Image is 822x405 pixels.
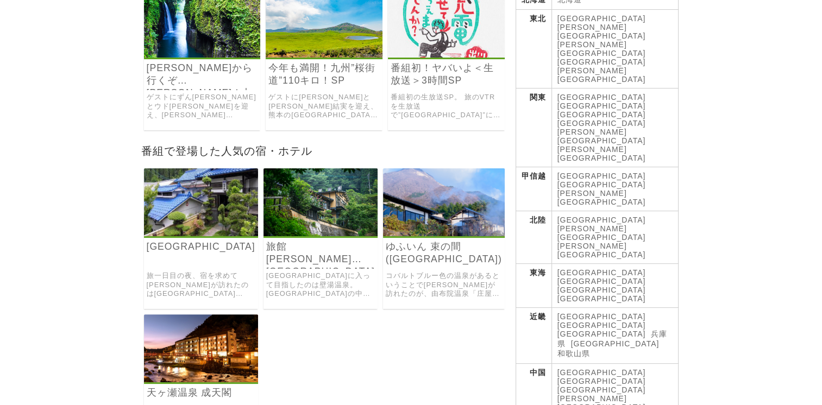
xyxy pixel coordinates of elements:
[268,93,380,120] a: ゲストに[PERSON_NAME]と[PERSON_NAME]結実を迎え、熊本の[GEOGRAPHIC_DATA]から大分の桜[PERSON_NAME]を目指した旅。
[557,294,646,303] a: [GEOGRAPHIC_DATA]
[557,23,646,40] a: [PERSON_NAME][GEOGRAPHIC_DATA]
[557,216,646,224] a: [GEOGRAPHIC_DATA]
[557,145,627,154] a: [PERSON_NAME]
[557,268,646,277] a: [GEOGRAPHIC_DATA]
[557,330,646,338] a: [GEOGRAPHIC_DATA]
[557,119,646,128] a: [GEOGRAPHIC_DATA]
[144,50,261,59] a: 出川哲朗の充電させてもらえませんか？ 絶景“高千穂峡”から行くぞ別府!!九州“温泉天国”いい湯だヨ170キロ！ずん飯尾さん登場でハァビバノンノンSP
[266,271,375,299] a: [GEOGRAPHIC_DATA]に入って目指したのは壁湯温泉。 [GEOGRAPHIC_DATA]の中でも、洞窟の温泉があるということで訪れた温泉宿が「旅館 [PERSON_NAME][GEO...
[263,229,378,238] a: 旅館 福元屋
[516,167,551,211] th: 甲信越
[516,211,551,264] th: 北陸
[557,40,646,58] a: [PERSON_NAME][GEOGRAPHIC_DATA]
[144,375,258,384] a: 天ヶ瀬温泉 成天閣
[557,368,646,377] a: [GEOGRAPHIC_DATA]
[557,14,646,23] a: [GEOGRAPHIC_DATA]
[516,264,551,308] th: 東海
[557,180,646,189] a: [GEOGRAPHIC_DATA]
[386,241,502,265] a: ゆふいん 束の間 ([GEOGRAPHIC_DATA])
[557,102,646,110] a: [GEOGRAPHIC_DATA]
[557,189,646,206] a: [PERSON_NAME][GEOGRAPHIC_DATA]
[383,229,505,238] a: ゆふいん 束の間 (旧庄屋の館)
[391,93,502,120] a: 番組初の生放送SP。 旅のVTRを生放送で”[GEOGRAPHIC_DATA]”にお邪魔して一緒に見ます。 VTRでは、ゲストに[PERSON_NAME]と[PERSON_NAME]を迎えて、[...
[557,66,646,84] a: [PERSON_NAME][GEOGRAPHIC_DATA]
[147,93,258,120] a: ゲストにずん[PERSON_NAME]とウド[PERSON_NAME]を迎え、[PERSON_NAME][GEOGRAPHIC_DATA]の[PERSON_NAME][GEOGRAPHIC_DA...
[557,242,646,259] a: [PERSON_NAME][GEOGRAPHIC_DATA]
[557,377,646,385] a: [GEOGRAPHIC_DATA]
[557,312,646,321] a: [GEOGRAPHIC_DATA]
[557,286,646,294] a: [GEOGRAPHIC_DATA]
[388,50,505,59] a: 出川哲朗の充電させてもらえませんか？ ワォ！”生放送”で一緒に充電みてねSPだッ！温泉天国”日田街道”をパワスポ宇戸の庄から131㌔！ですが…初の生放送に哲朗もドキドキでヤバいよ²SP
[266,241,375,265] a: 旅館 [PERSON_NAME][GEOGRAPHIC_DATA]
[266,50,382,59] a: 出川哲朗の充電させてもらえませんか？ 今年も桜が満開だ！行くぞ絶景の九州”さくら街道”110キロ！DJKOOがパワスポ・絶品グルメにYEAH！岡田結実は大雨にワォ！名物秘湯にヤバいよヤバいよSP
[557,110,646,119] a: [GEOGRAPHIC_DATA]
[557,321,646,330] a: [GEOGRAPHIC_DATA]
[147,387,255,399] a: 天ヶ瀬温泉 成天閣
[391,62,502,87] a: 番組初！ヤバいよ＜生放送＞3時間SP
[383,168,505,236] img: ゆふいん 束の間 (旧庄屋の館)
[516,308,551,364] th: 近畿
[557,128,646,145] a: [PERSON_NAME][GEOGRAPHIC_DATA]
[144,168,258,236] img: 紅葉館
[263,168,378,236] img: 旅館 福元屋
[557,93,646,102] a: [GEOGRAPHIC_DATA]
[144,314,258,382] img: 天ヶ瀬温泉 成天閣
[147,271,255,299] a: 旅一日目の夜、宿を求めて[PERSON_NAME]が訪れたのは[GEOGRAPHIC_DATA][PERSON_NAME][GEOGRAPHIC_DATA]にある「[GEOGRAPHIC_DAT...
[147,62,258,87] a: [PERSON_NAME]から行くぞ[PERSON_NAME]！九州温泉巡りの旅
[557,224,646,242] a: [PERSON_NAME][GEOGRAPHIC_DATA]
[516,10,551,88] th: 東北
[557,385,646,394] a: [GEOGRAPHIC_DATA]
[571,339,660,348] a: [GEOGRAPHIC_DATA]
[557,277,646,286] a: [GEOGRAPHIC_DATA]
[557,349,590,358] a: 和歌山県
[268,62,380,87] a: 今年も満開！九州”桜街道”110キロ！SP
[144,229,258,238] a: 紅葉館
[386,271,502,299] a: コバルトブルー色の温泉があるということで[PERSON_NAME]が訪れたのが、由布院温泉「庄屋の館」でした。 (現在は「ゆふいん 束の間」と名称が変わっています) 庄屋の館は、良質な源泉かけ流...
[557,58,646,66] a: [GEOGRAPHIC_DATA]
[557,154,646,162] a: [GEOGRAPHIC_DATA]
[139,141,510,160] h2: 番組で登場した人気の宿・ホテル
[516,88,551,167] th: 関東
[557,172,646,180] a: [GEOGRAPHIC_DATA]
[147,241,255,253] a: [GEOGRAPHIC_DATA]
